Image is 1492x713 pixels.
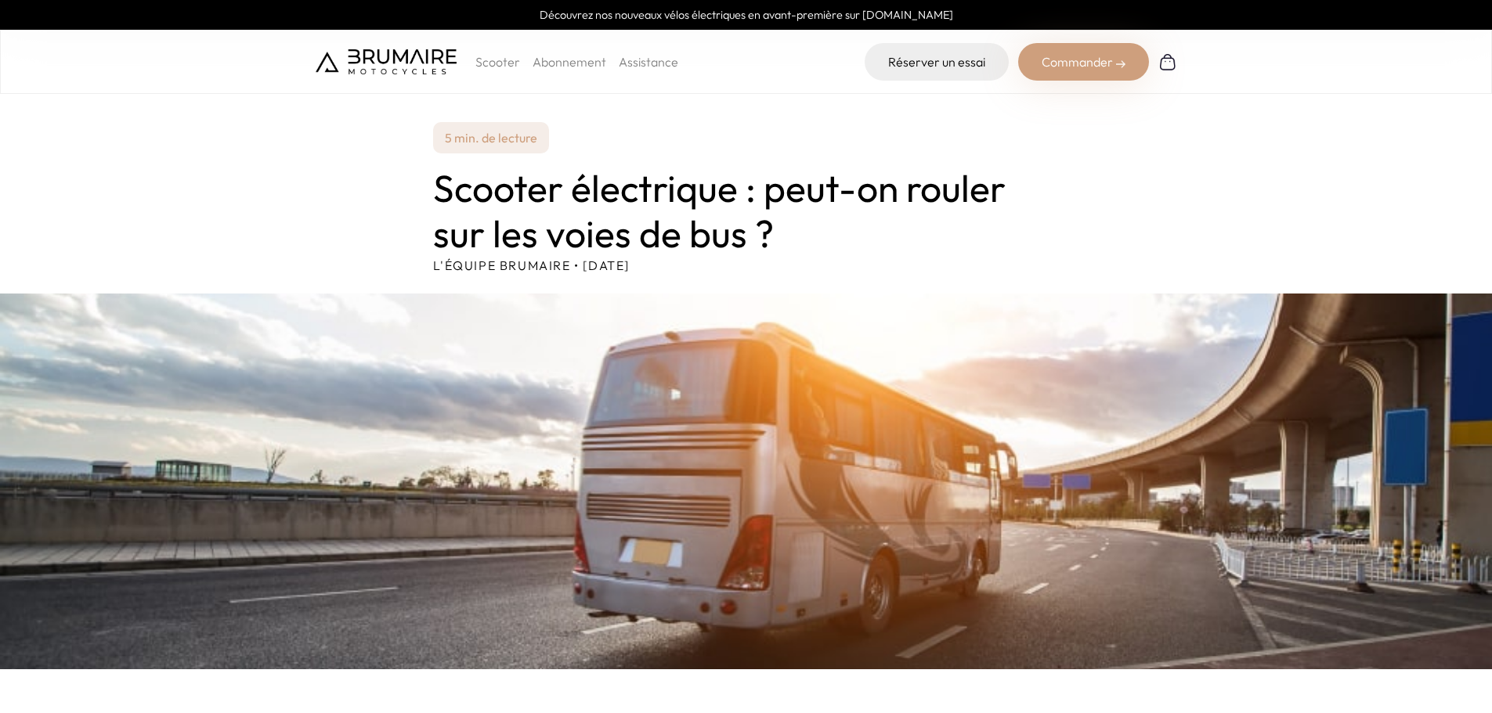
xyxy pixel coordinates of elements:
[1158,52,1177,71] img: Panier
[865,43,1009,81] a: Réserver un essai
[1018,43,1149,81] div: Commander
[316,49,457,74] img: Brumaire Motocycles
[475,52,520,71] p: Scooter
[433,256,1060,275] p: L'équipe Brumaire • [DATE]
[1116,59,1125,69] img: right-arrow-2.png
[619,54,678,70] a: Assistance
[433,122,549,153] p: 5 min. de lecture
[433,166,1060,256] h1: Scooter électrique : peut-on rouler sur les voies de bus ?
[533,54,606,70] a: Abonnement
